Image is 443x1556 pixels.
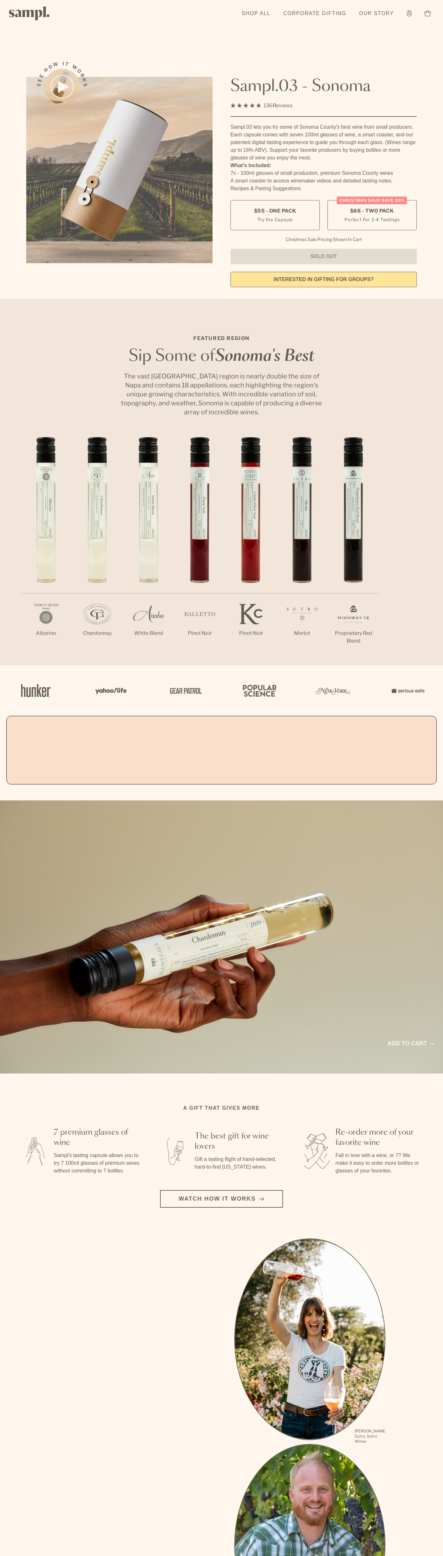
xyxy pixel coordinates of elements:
[230,185,417,192] li: Recipes & Pairing Suggestions
[183,1104,260,1112] h2: A gift that gives more
[337,197,407,204] div: Christmas SALE! Save 20%
[17,677,55,704] img: Artboard_1_c8cd28af-0030-4af1-819c-248e302c7f06_x450.png
[123,629,174,637] p: White Blend
[239,677,278,704] img: Artboard_4_28b4d326-c26e-48f9-9c80-911f17d6414e_x450.png
[195,1131,282,1152] h3: The best gift for wine lovers
[54,1152,141,1175] p: Sampl's tasting capsule allows you to try 7 100ml glasses of premium wines without committing to ...
[119,372,324,417] p: The vast [GEOGRAPHIC_DATA] region is nearly double the size of Napa and contains 18 appellations,...
[44,69,80,105] button: See how it works
[335,1152,423,1175] p: Fall in love with a wine, or 7? We make it easy to order more bottles or glasses of your favorites.
[230,163,271,168] strong: What’s Included:
[230,169,417,177] li: 7x - 100ml glasses of small production, premium Sonoma County wines
[174,629,225,637] p: Pinot Noir
[280,6,350,20] a: Corporate Gifting
[225,629,277,637] p: Pinot Noir
[238,6,274,20] a: Shop All
[230,249,417,264] button: Sold Out
[387,1039,434,1048] a: Add to cart
[282,237,365,242] li: Christmas Sale Pricing Shown In Cart
[230,77,417,96] h1: Sampl.03 - Sonoma
[388,677,426,704] img: Artboard_7_5b34974b-f019-449e-91fb-745f8d0877ee_x450.png
[26,77,213,263] img: Sampl.03 - Sonoma
[355,1429,385,1444] p: [PERSON_NAME] Sutro, Sutro Wines
[328,629,379,645] p: Proprietary Red Blend
[195,1155,282,1171] p: Gift a tasting flight of hand-selected, hard-to-find [US_STATE] wines.
[230,272,417,287] a: interested in gifting for groups?
[264,102,273,109] span: 136
[356,6,397,20] a: Our Story
[165,677,204,704] img: Artboard_5_7fdae55a-36fd-43f7-8bfd-f74a06a2878e_x450.png
[277,629,328,637] p: Merlot
[20,629,72,637] p: Albarino
[91,677,129,704] img: Artboard_6_04f9a106-072f-468a-bdd7-f11783b05722_x450.png
[254,207,296,215] span: $55 - One Pack
[344,216,399,223] small: Perfect For 2-4 Tastings
[230,177,417,185] li: A smart coaster to access winemaker videos and detailed tasting notes.
[9,6,50,20] img: Sampl logo
[54,1127,141,1148] h3: 7 premium glasses of wine
[350,207,394,215] span: $88 - Two Pack
[314,677,352,704] img: Artboard_3_0b291449-6e8c-4d07-b2c2-3f3601a19cd1_x450.png
[335,1127,423,1148] h3: Re-order more of your favorite wine
[72,629,123,637] p: Chardonnay
[119,335,324,342] p: Featured Region
[230,123,417,162] div: Sampl.03 lets you try some of Sonoma County's best wine from small producers. Each capsule comes ...
[215,349,315,364] em: Sonoma's Best
[257,216,293,223] small: Try the Capsule
[273,102,293,109] span: Reviews
[119,349,324,364] h2: Sip Some of
[160,1190,283,1208] button: Watch how it works
[230,101,293,110] div: 136Reviews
